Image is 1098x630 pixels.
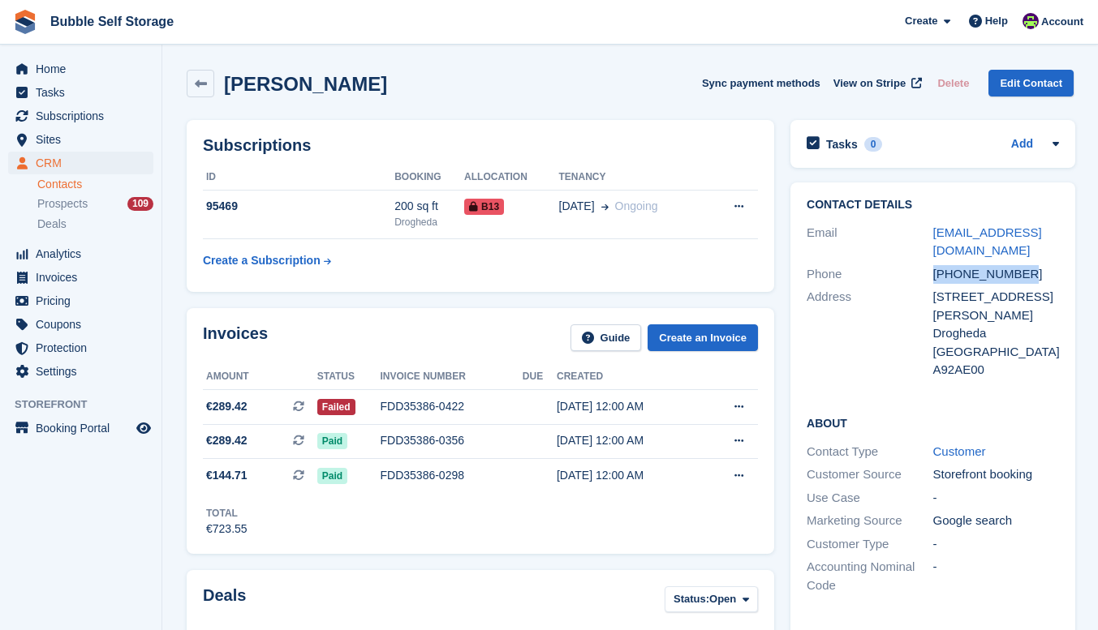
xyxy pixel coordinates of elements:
[36,289,133,312] span: Pricing
[44,8,180,35] a: Bubble Self Storage
[134,418,153,438] a: Preview store
[203,324,268,351] h2: Invoices
[933,225,1042,258] a: [EMAIL_ADDRESS][DOMAIN_NAME]
[203,198,394,215] div: 95469
[807,512,933,530] div: Marketing Source
[36,417,133,439] span: Booking Portal
[206,506,248,521] div: Total
[933,343,1060,362] div: [GEOGRAPHIC_DATA]
[933,489,1060,508] div: -
[394,198,464,215] div: 200 sq ft
[648,324,758,351] a: Create an Invoice
[8,289,153,312] a: menu
[709,591,736,607] span: Open
[37,216,67,232] span: Deals
[931,70,975,96] button: Delete
[8,417,153,439] a: menu
[985,13,1008,29] span: Help
[807,443,933,461] div: Contact Type
[807,199,1059,212] h2: Contact Details
[807,535,933,554] div: Customer Type
[559,198,595,215] span: [DATE]
[933,265,1060,284] div: [PHONE_NUMBER]
[674,591,709,607] span: Status:
[381,398,523,415] div: FDD35386-0422
[905,13,937,29] span: Create
[36,128,133,151] span: Sites
[317,468,347,484] span: Paid
[464,165,558,191] th: Allocation
[826,137,858,152] h2: Tasks
[807,465,933,484] div: Customer Source
[933,361,1060,379] div: A92AE00
[37,196,88,212] span: Prospects
[317,364,381,390] th: Status
[807,265,933,284] div: Phone
[36,360,133,383] span: Settings
[36,336,133,359] span: Protection
[557,364,701,390] th: Created
[224,73,387,95] h2: [PERSON_NAME]
[206,398,248,415] span: €289.42
[203,364,317,390] th: Amount
[203,252,321,269] div: Create a Subscription
[317,399,355,415] span: Failed
[1023,13,1039,29] img: Tom Gilmore
[807,414,1059,431] h2: About
[933,288,1060,324] div: [STREET_ADDRESS][PERSON_NAME]
[8,105,153,127] a: menu
[8,128,153,151] a: menu
[559,165,708,191] th: Tenancy
[988,70,1074,96] a: Edit Contact
[8,242,153,265] a: menu
[807,288,933,379] div: Address
[557,398,701,415] div: [DATE] 12:00 AM
[36,105,133,127] span: Subscriptions
[381,432,523,449] div: FDD35386-0356
[203,136,758,155] h2: Subscriptions
[15,396,161,413] span: Storefront
[36,313,133,336] span: Coupons
[37,177,153,192] a: Contacts
[36,242,133,265] span: Analytics
[381,467,523,484] div: FDD35386-0298
[933,465,1060,484] div: Storefront booking
[127,197,153,211] div: 109
[36,58,133,80] span: Home
[665,586,758,613] button: Status: Open
[8,266,153,289] a: menu
[557,432,701,449] div: [DATE] 12:00 AM
[206,467,248,484] span: €144.71
[206,521,248,538] div: €723.55
[381,364,523,390] th: Invoice number
[702,70,820,96] button: Sync payment methods
[464,199,504,215] span: B13
[37,216,153,233] a: Deals
[394,165,464,191] th: Booking
[8,81,153,104] a: menu
[933,444,986,458] a: Customer
[36,81,133,104] span: Tasks
[206,432,248,449] span: €289.42
[571,324,642,351] a: Guide
[8,360,153,383] a: menu
[203,586,246,616] h2: Deals
[933,324,1060,343] div: Drogheda
[827,70,925,96] a: View on Stripe
[557,467,701,484] div: [DATE] 12:00 AM
[864,137,883,152] div: 0
[394,215,464,229] div: Drogheda
[1011,135,1033,154] a: Add
[203,246,331,276] a: Create a Subscription
[615,199,658,212] span: Ongoing
[8,58,153,80] a: menu
[1041,14,1083,30] span: Account
[807,558,933,594] div: Accounting Nominal Code
[36,266,133,289] span: Invoices
[8,313,153,336] a: menu
[317,433,347,449] span: Paid
[933,512,1060,530] div: Google search
[523,364,557,390] th: Due
[203,165,394,191] th: ID
[37,195,153,212] a: Prospects 109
